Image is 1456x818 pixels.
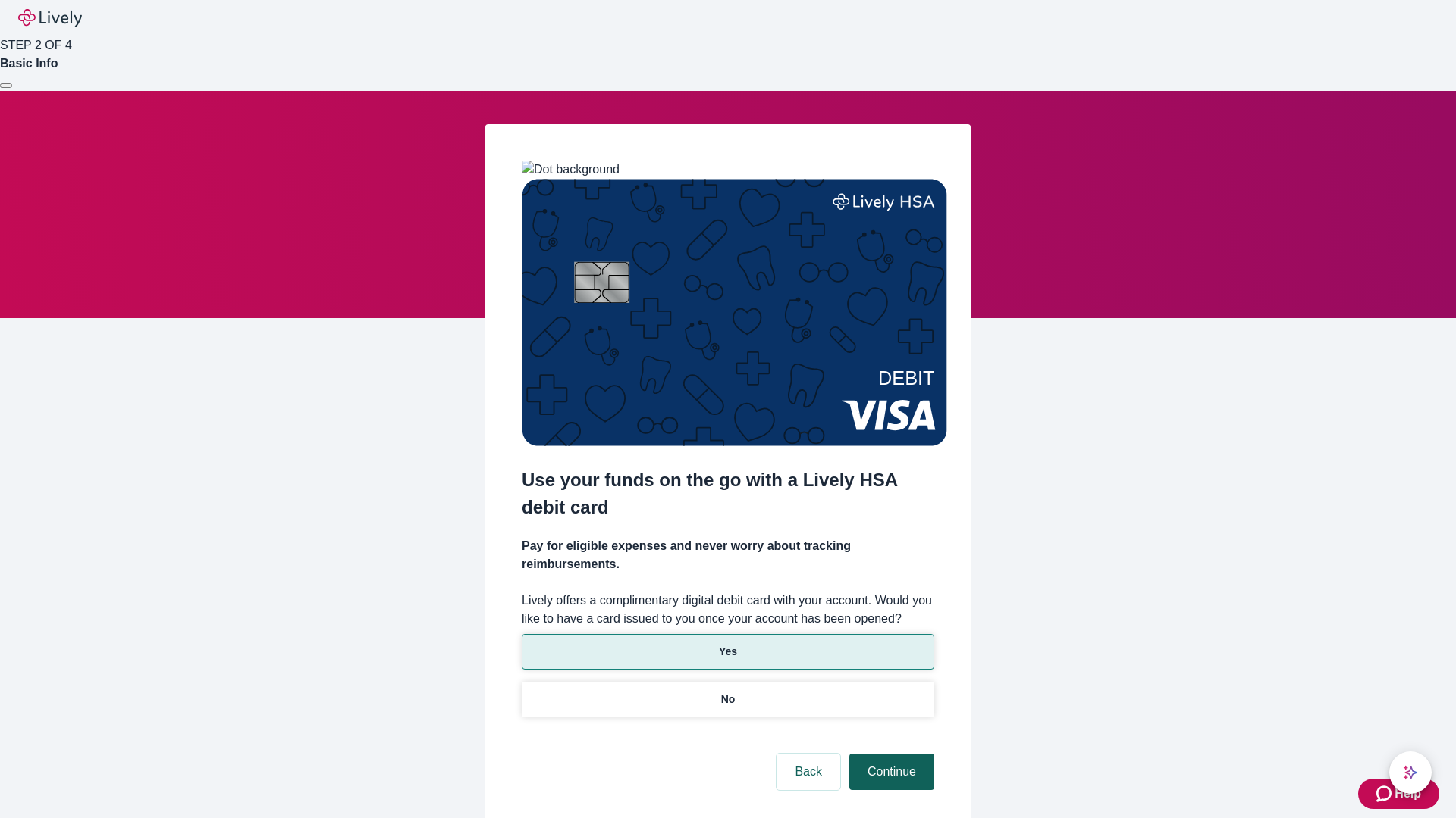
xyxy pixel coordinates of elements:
svg: Zendesk support icon [1376,785,1395,803]
button: Back [777,754,840,790]
img: Dot background [522,161,620,179]
img: Debit card [522,179,947,446]
label: Lively offers a complimentary digital debit card with your account. Would you like to have a card... [522,592,934,628]
h2: Use your funds on the go with a Lively HSA debit card [522,467,934,521]
button: Yes [522,634,934,670]
button: Zendesk support iconHelp [1358,779,1439,809]
h4: Pay for eligible expenses and never worry about tracking reimbursements. [522,537,934,573]
img: Lively [18,9,82,27]
span: Help [1395,785,1421,803]
p: No [721,692,736,707]
button: No [522,682,934,717]
button: Continue [849,754,934,790]
p: Yes [719,644,737,660]
button: chat [1389,751,1432,794]
svg: Lively AI Assistant [1403,765,1418,780]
